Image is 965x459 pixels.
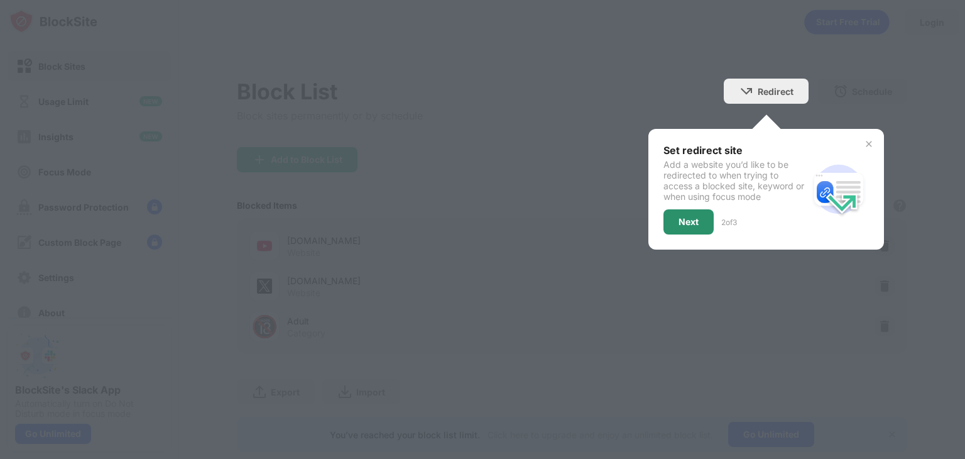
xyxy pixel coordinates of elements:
div: 2 of 3 [721,218,737,227]
div: Redirect [758,86,793,97]
div: Add a website you’d like to be redirected to when trying to access a blocked site, keyword or whe... [663,159,809,202]
div: Set redirect site [663,144,809,157]
div: Next [679,217,699,227]
img: x-button.svg [864,139,874,149]
img: redirect.svg [809,159,869,219]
